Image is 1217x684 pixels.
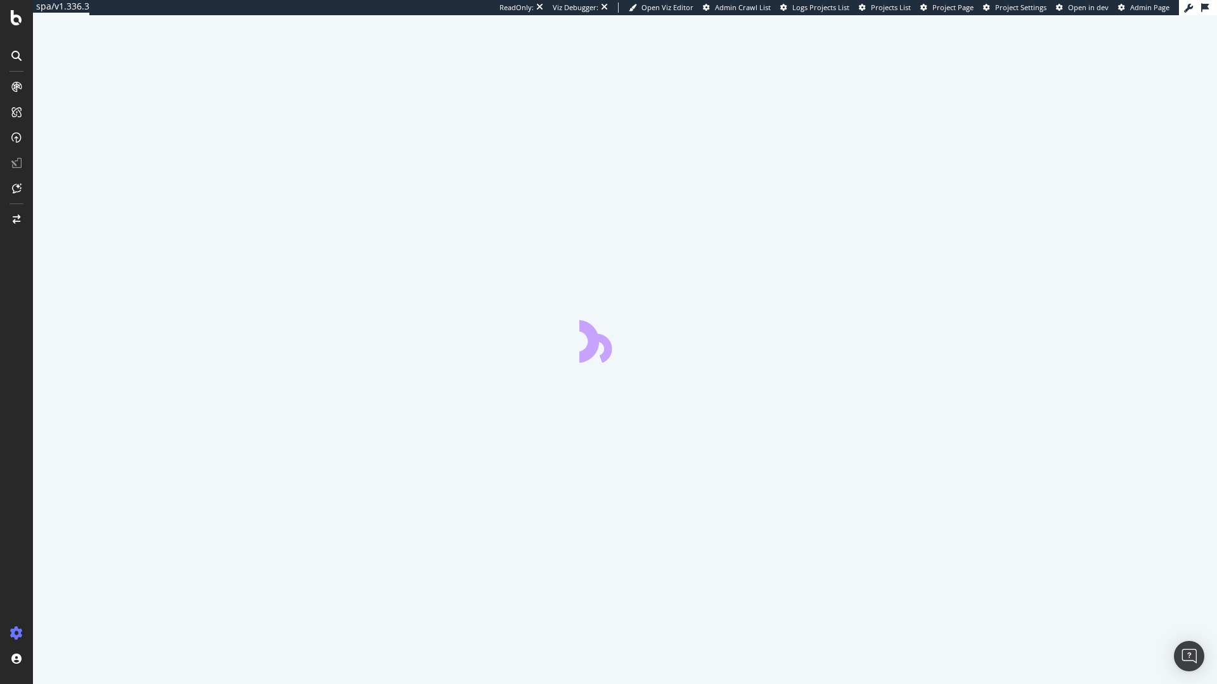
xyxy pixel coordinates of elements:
div: ReadOnly: [499,3,534,13]
span: Open in dev [1068,3,1109,12]
a: Admin Page [1118,3,1169,13]
a: Project Page [920,3,974,13]
span: Project Settings [995,3,1046,12]
span: Project Page [932,3,974,12]
div: Open Intercom Messenger [1174,641,1204,671]
a: Project Settings [983,3,1046,13]
a: Open Viz Editor [629,3,693,13]
span: Admin Crawl List [715,3,771,12]
span: Logs Projects List [792,3,849,12]
a: Projects List [859,3,911,13]
span: Admin Page [1130,3,1169,12]
span: Projects List [871,3,911,12]
a: Admin Crawl List [703,3,771,13]
a: Open in dev [1056,3,1109,13]
div: Viz Debugger: [553,3,598,13]
a: Logs Projects List [780,3,849,13]
span: Open Viz Editor [641,3,693,12]
div: animation [579,317,671,363]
